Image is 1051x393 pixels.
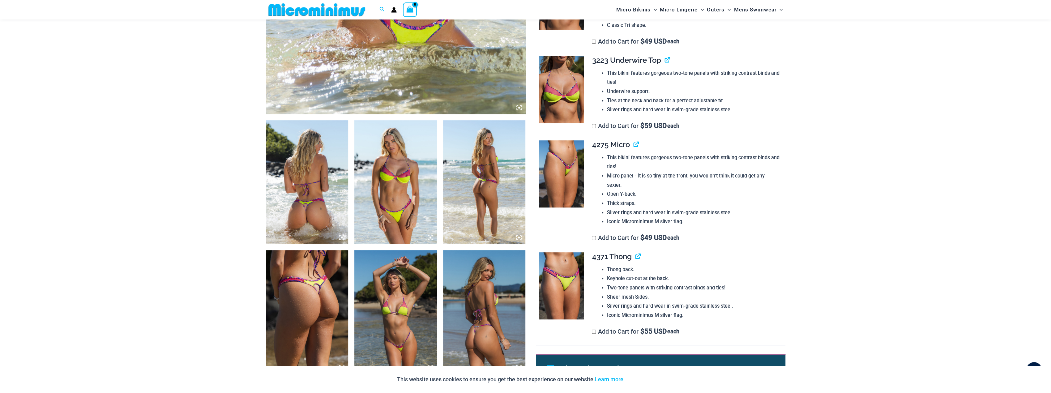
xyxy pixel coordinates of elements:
span: $ [640,37,644,45]
span: each [667,235,679,241]
span: Micro Bikinis [616,2,651,18]
span: each [667,38,679,45]
li: Keyhole cut-out at the back. [607,274,780,283]
button: Accept [628,372,654,387]
li: This bikini features gorgeous two-tone panels with striking contrast binds and ties! [607,69,780,87]
li: Underwire support. [607,87,780,96]
img: Coastal Bliss Leopard Sunset 4371 Thong Bikini [266,250,348,374]
a: Micro BikinisMenu ToggleMenu Toggle [615,2,658,18]
span: 59 USD [640,123,667,129]
span: each [667,328,679,335]
li: Silver rings and hard wear in swim-grade stainless steel. [607,105,780,114]
img: Coastal Bliss Leopard Sunset 4275 Micro Bikini [539,140,584,208]
img: Coastal Bliss Leopard Sunset 3223 Underwire Top 4371 Thong [354,120,437,244]
a: Mens SwimwearMenu ToggleMenu Toggle [732,2,784,18]
input: Add to Cart for$49 USD each [592,40,596,44]
li: Iconic Microminimus M silver flag. [607,311,780,320]
li: Please choose at least 1 item. [561,362,771,376]
li: Silver rings and hard wear in swim-grade stainless steel. [607,208,780,217]
span: $ [640,122,644,130]
a: View Shopping Cart, empty [403,2,417,17]
p: This website uses cookies to ensure you get the best experience on our website. [397,375,623,384]
span: 55 USD [640,328,667,335]
span: Menu Toggle [724,2,731,18]
span: 4371 Thong [592,252,631,261]
span: 3223 Underwire Top [592,56,661,65]
span: 49 USD [640,235,667,241]
img: Coastal Bliss Leopard Sunset 3171 Tri Top 4371 Thong Bikini [266,120,348,244]
span: Outers [707,2,724,18]
a: Account icon link [391,7,397,13]
img: Coastal Bliss Leopard Sunset 3171 Tri Top 4275 Micro Bikini [354,250,437,374]
label: Add to Cart for [592,122,679,130]
img: Coastal Bliss Leopard Sunset Thong Bikini [539,252,584,320]
img: Coastal Bliss Leopard Sunset 3223 Underwire Top [539,56,584,123]
span: $ [640,327,644,335]
span: 49 USD [640,38,667,45]
span: Mens Swimwear [734,2,776,18]
a: Learn more [595,376,623,382]
li: Micro panel - It is so tiny at the front, you wouldn’t think it could get any sexier. [607,171,780,190]
span: Micro Lingerie [660,2,698,18]
span: Menu Toggle [776,2,783,18]
span: $ [640,234,644,241]
li: Silver rings and hard wear in swim-grade stainless steel. [607,301,780,311]
label: Add to Cart for [592,38,679,45]
li: Ties at the neck and back for a perfect adjustable fit. [607,96,780,105]
li: Two-tone panels with striking contrast binds and ties! [607,283,780,293]
li: Thong back. [607,265,780,274]
img: Coastal Bliss Leopard Sunset 3223 Underwire Top 4371 Thong [443,120,526,244]
span: Menu Toggle [651,2,657,18]
span: each [667,123,679,129]
a: Search icon link [379,6,385,14]
img: Coastal Bliss Leopard Sunset 3171 Tri Top 4275 Micro Bikini [443,250,526,374]
a: Micro LingerieMenu ToggleMenu Toggle [658,2,705,18]
input: Add to Cart for$59 USD each [592,124,596,128]
span: Menu Toggle [698,2,704,18]
li: Iconic Microminimus M silver flag. [607,217,780,226]
label: Add to Cart for [592,328,679,335]
li: Sheer mesh Sides. [607,293,780,302]
input: Add to Cart for$49 USD each [592,236,596,240]
label: Add to Cart for [592,234,679,241]
a: OutersMenu ToggleMenu Toggle [705,2,732,18]
li: This bikini features gorgeous two-tone panels with striking contrast binds and ties! [607,153,780,171]
input: Add to Cart for$55 USD each [592,330,596,334]
li: Classic Tri shape. [607,21,780,30]
li: Thick straps. [607,199,780,208]
li: Open Y-back. [607,190,780,199]
img: MM SHOP LOGO FLAT [266,3,368,17]
nav: Site Navigation [614,1,785,19]
span: 4275 Micro [592,140,630,149]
